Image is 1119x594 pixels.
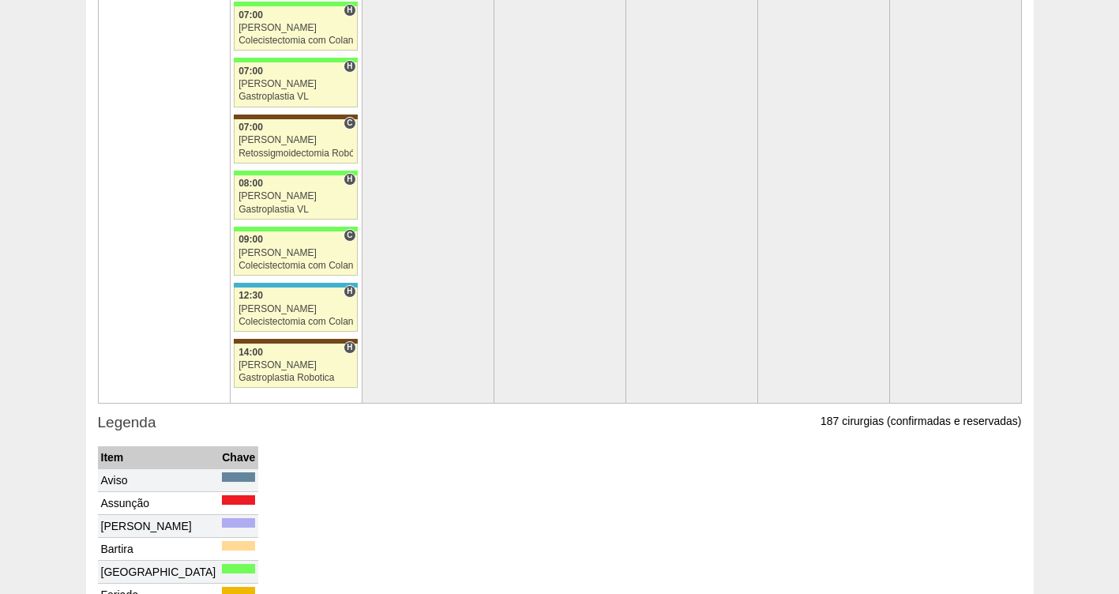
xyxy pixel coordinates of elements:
a: C 07:00 [PERSON_NAME] Retossigmoidectomia Robótica [234,119,357,164]
div: [PERSON_NAME] [238,23,353,33]
div: Key: Assunção [222,495,255,505]
div: Key: Brasil [222,564,255,573]
th: Chave [219,446,258,469]
div: Colecistectomia com Colangiografia VL [238,36,353,46]
div: [PERSON_NAME] [238,304,353,314]
span: Hospital [344,60,355,73]
td: Aviso [98,468,220,491]
div: Key: Christóvão da Gama [222,518,255,528]
span: Hospital [344,285,355,298]
span: 08:00 [238,178,263,189]
td: [GEOGRAPHIC_DATA] [98,560,220,583]
a: H 12:30 [PERSON_NAME] Colecistectomia com Colangiografia VL [234,288,357,332]
div: [PERSON_NAME] [238,360,353,370]
div: [PERSON_NAME] [238,248,353,258]
p: 187 cirurgias (confirmadas e reservadas) [820,414,1021,429]
a: H 14:00 [PERSON_NAME] Gastroplastia Robotica [234,344,357,388]
div: Retossigmoidectomia Robótica [238,148,353,159]
div: Key: Brasil [234,58,357,62]
div: [PERSON_NAME] [238,79,353,89]
div: Key: Santa Joana [234,339,357,344]
div: Key: Brasil [234,171,357,175]
div: Key: Aviso [222,472,255,482]
div: Key: Brasil [234,2,357,6]
div: Key: Santa Joana [234,115,357,119]
span: Consultório [344,229,355,242]
span: Hospital [344,173,355,186]
div: Colecistectomia com Colangiografia VL [238,317,353,327]
span: Hospital [344,4,355,17]
span: Hospital [344,341,355,354]
div: [PERSON_NAME] [238,191,353,201]
div: Key: Brasil [234,227,357,231]
td: [PERSON_NAME] [98,514,220,537]
a: H 08:00 [PERSON_NAME] Gastroplastia VL [234,175,357,220]
div: Key: Bartira [222,541,255,551]
a: C 09:00 [PERSON_NAME] Colecistectomia com Colangiografia VL [234,231,357,276]
a: H 07:00 [PERSON_NAME] Colecistectomia com Colangiografia VL [234,6,357,51]
div: Gastroplastia Robotica [238,373,353,383]
div: Gastroplastia VL [238,205,353,215]
span: Consultório [344,117,355,130]
div: Gastroplastia VL [238,92,353,102]
span: 07:00 [238,9,263,21]
span: 14:00 [238,347,263,358]
div: Key: Neomater [234,283,357,288]
span: 07:00 [238,66,263,77]
h3: Legenda [98,412,1022,434]
div: Colecistectomia com Colangiografia VL [238,261,353,271]
a: H 07:00 [PERSON_NAME] Gastroplastia VL [234,62,357,107]
span: 07:00 [238,122,263,133]
span: 09:00 [238,234,263,245]
td: Assunção [98,491,220,514]
th: Item [98,446,220,469]
td: Bartira [98,537,220,560]
div: [PERSON_NAME] [238,135,353,145]
span: 12:30 [238,290,263,301]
